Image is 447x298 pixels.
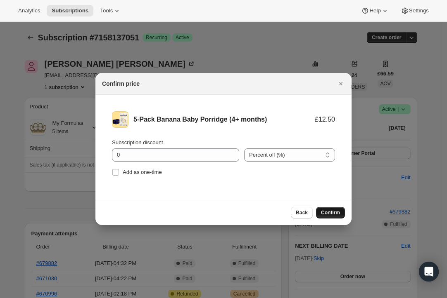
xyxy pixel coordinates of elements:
span: Confirm [321,209,340,216]
h2: Confirm price [102,80,140,88]
div: Open Intercom Messenger [419,262,439,282]
span: Subscriptions [52,7,88,14]
span: Subscription discount [112,139,163,145]
button: Analytics [13,5,45,16]
div: £12.50 [315,115,335,124]
button: Settings [396,5,434,16]
img: 5-Pack Banana Baby Porridge (4+ months) [112,111,128,128]
span: Add as one-time [123,169,162,175]
button: Back [291,207,313,218]
span: Settings [409,7,429,14]
button: Confirm [316,207,345,218]
button: Close [335,78,347,89]
button: Tools [95,5,126,16]
button: Help [356,5,394,16]
div: 5-Pack Banana Baby Porridge (4+ months) [133,115,315,124]
span: Analytics [18,7,40,14]
span: Help [369,7,380,14]
button: Subscriptions [47,5,93,16]
span: Tools [100,7,113,14]
span: Back [296,209,308,216]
